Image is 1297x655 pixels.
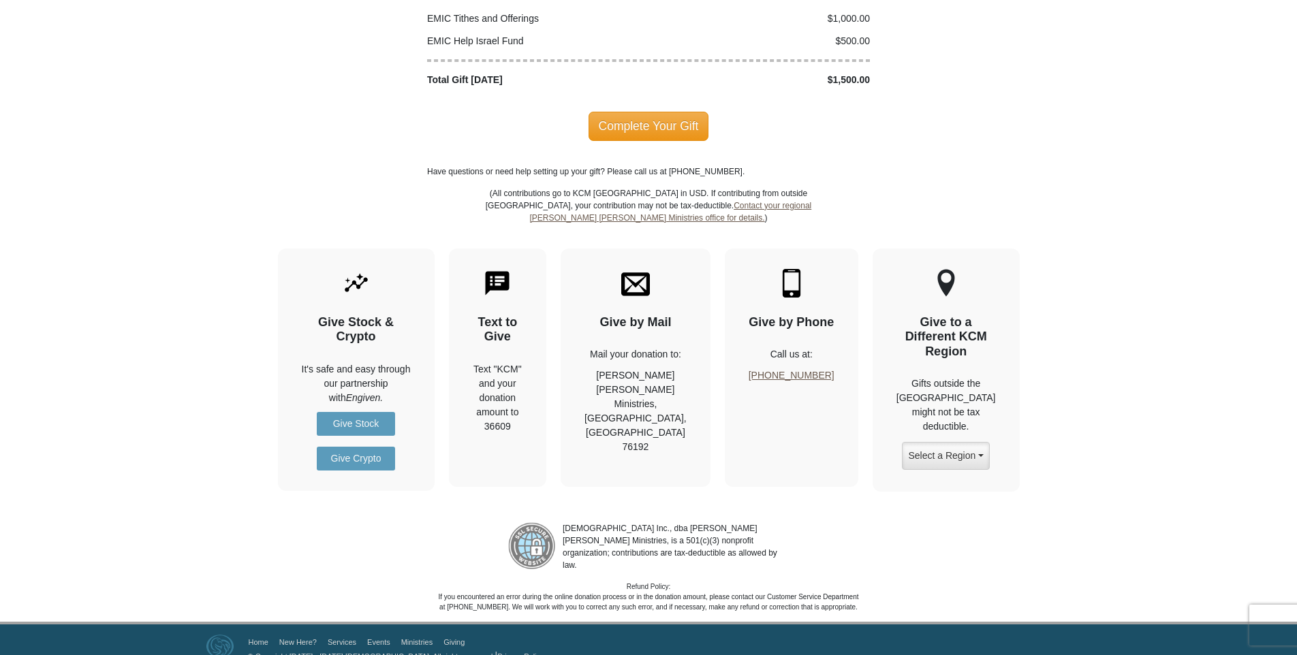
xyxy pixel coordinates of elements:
[556,522,789,571] p: [DEMOGRAPHIC_DATA] Inc., dba [PERSON_NAME] [PERSON_NAME] Ministries, is a 501(c)(3) nonprofit org...
[427,165,870,178] p: Have questions or need help setting up your gift? Please call us at [PHONE_NUMBER].
[328,638,356,646] a: Services
[621,269,650,298] img: envelope.svg
[473,362,523,434] div: Text "KCM" and your donation amount to 36609
[420,73,649,87] div: Total Gift [DATE]
[749,347,834,362] p: Call us at:
[508,522,556,570] img: refund-policy
[529,201,811,223] a: Contact your regional [PERSON_NAME] [PERSON_NAME] Ministries office for details.
[317,412,395,436] a: Give Stock
[902,442,989,470] button: Select a Region
[648,12,877,26] div: $1,000.00
[420,34,649,48] div: EMIC Help Israel Fund
[367,638,390,646] a: Events
[749,370,834,381] a: [PHONE_NUMBER]
[401,638,433,646] a: Ministries
[342,269,371,298] img: give-by-stock.svg
[437,581,860,612] p: Refund Policy: If you encountered an error during the online donation process or in the donation ...
[346,392,383,403] i: Engiven.
[473,315,523,345] h4: Text to Give
[483,269,512,298] img: text-to-give.svg
[937,269,956,298] img: other-region
[420,12,649,26] div: EMIC Tithes and Offerings
[648,73,877,87] div: $1,500.00
[749,315,834,330] h4: Give by Phone
[485,187,812,249] p: (All contributions go to KCM [GEOGRAPHIC_DATA] in USD. If contributing from outside [GEOGRAPHIC_D...
[584,315,687,330] h4: Give by Mail
[443,638,465,646] a: Giving
[302,315,411,345] h4: Give Stock & Crypto
[302,362,411,405] p: It's safe and easy through our partnership with
[589,112,709,140] span: Complete Your Gift
[896,315,996,360] h4: Give to a Different KCM Region
[584,347,687,362] p: Mail your donation to:
[279,638,317,646] a: New Here?
[317,447,395,470] a: Give Crypto
[896,377,996,434] p: Gifts outside the [GEOGRAPHIC_DATA] might not be tax deductible.
[249,638,268,646] a: Home
[584,368,687,454] p: [PERSON_NAME] [PERSON_NAME] Ministries, [GEOGRAPHIC_DATA], [GEOGRAPHIC_DATA] 76192
[777,269,806,298] img: mobile.svg
[648,34,877,48] div: $500.00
